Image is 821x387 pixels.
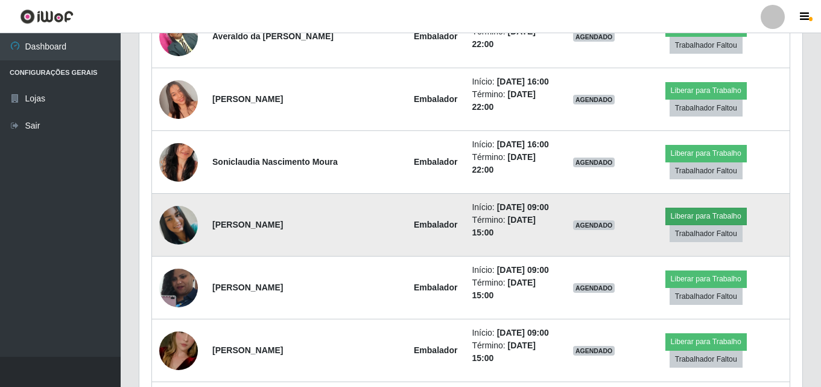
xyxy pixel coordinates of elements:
[573,283,615,293] span: AGENDADO
[573,220,615,230] span: AGENDADO
[212,283,283,292] strong: [PERSON_NAME]
[159,65,198,134] img: 1751455620559.jpeg
[472,201,558,214] li: Início:
[670,162,743,179] button: Trabalhador Faltou
[573,158,615,167] span: AGENDADO
[472,88,558,114] li: Término:
[472,25,558,51] li: Término:
[159,206,198,245] img: 1693608079370.jpeg
[159,254,198,322] img: 1732288812360.jpeg
[670,288,743,305] button: Trabalhador Faltou
[414,283,457,292] strong: Embalador
[212,31,334,41] strong: Averaldo da [PERSON_NAME]
[573,95,615,104] span: AGENDADO
[414,345,457,355] strong: Embalador
[159,128,198,197] img: 1715895130415.jpeg
[670,351,743,368] button: Trabalhador Faltou
[472,151,558,176] li: Término:
[159,316,198,385] img: 1699061464365.jpeg
[670,37,743,54] button: Trabalhador Faltou
[472,75,558,88] li: Início:
[472,214,558,239] li: Término:
[665,82,747,99] button: Liberar para Trabalho
[414,94,457,104] strong: Embalador
[212,220,283,229] strong: [PERSON_NAME]
[670,100,743,117] button: Trabalhador Faltou
[414,157,457,167] strong: Embalador
[497,139,549,149] time: [DATE] 16:00
[472,138,558,151] li: Início:
[472,327,558,339] li: Início:
[159,11,198,62] img: 1697117733428.jpeg
[212,94,283,104] strong: [PERSON_NAME]
[472,339,558,365] li: Término:
[472,264,558,277] li: Início:
[573,32,615,42] span: AGENDADO
[573,346,615,356] span: AGENDADO
[497,77,549,86] time: [DATE] 16:00
[665,208,747,225] button: Liberar para Trabalho
[497,328,549,337] time: [DATE] 09:00
[665,333,747,350] button: Liberar para Trabalho
[472,277,558,302] li: Término:
[497,265,549,275] time: [DATE] 09:00
[497,202,549,212] time: [DATE] 09:00
[665,270,747,287] button: Liberar para Trabalho
[414,31,457,41] strong: Embalador
[212,345,283,355] strong: [PERSON_NAME]
[212,157,338,167] strong: Soniclaudia Nascimento Moura
[414,220,457,229] strong: Embalador
[670,225,743,242] button: Trabalhador Faltou
[665,145,747,162] button: Liberar para Trabalho
[20,9,74,24] img: CoreUI Logo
